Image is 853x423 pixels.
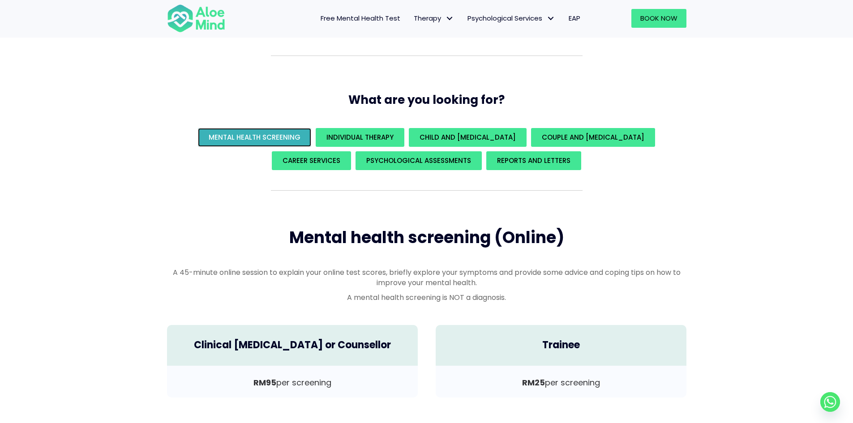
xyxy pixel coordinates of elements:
b: RM95 [253,377,276,388]
a: Career Services [272,151,351,170]
span: Career Services [283,156,340,165]
a: Psychological assessments [356,151,482,170]
span: Mental Health Screening [209,132,300,142]
span: Psychological Services [467,13,555,23]
nav: Menu [237,9,587,28]
a: REPORTS AND LETTERS [486,151,581,170]
h4: Clinical [MEDICAL_DATA] or Counsellor [176,338,409,352]
a: Child and [MEDICAL_DATA] [409,128,527,147]
span: Therapy: submenu [443,12,456,25]
b: RM25 [522,377,545,388]
a: Individual Therapy [316,128,404,147]
a: Free Mental Health Test [314,9,407,28]
span: Individual Therapy [326,132,394,142]
span: Therapy [414,13,454,23]
span: Psychological Services: submenu [544,12,557,25]
p: A 45-minute online session to explain your online test scores, briefly explore your symptoms and ... [167,267,686,288]
a: Mental Health Screening [198,128,311,147]
a: EAP [562,9,587,28]
span: Couple and [MEDICAL_DATA] [542,132,644,142]
p: per screening [445,377,677,389]
h4: Trainee [445,338,677,352]
a: Whatsapp [820,392,840,412]
span: Psychological assessments [366,156,471,165]
span: REPORTS AND LETTERS [497,156,570,165]
a: TherapyTherapy: submenu [407,9,461,28]
span: Child and [MEDICAL_DATA] [420,132,516,142]
span: What are you looking for? [348,92,505,108]
span: Mental health screening (Online) [289,226,564,249]
span: EAP [569,13,580,23]
div: What are you looking for? [167,126,686,172]
p: per screening [176,377,409,389]
a: Psychological ServicesPsychological Services: submenu [461,9,562,28]
img: Aloe mind Logo [167,4,225,33]
span: Free Mental Health Test [321,13,400,23]
a: Couple and [MEDICAL_DATA] [531,128,655,147]
a: Book Now [631,9,686,28]
span: Book Now [640,13,677,23]
p: A mental health screening is NOT a diagnosis. [167,292,686,303]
